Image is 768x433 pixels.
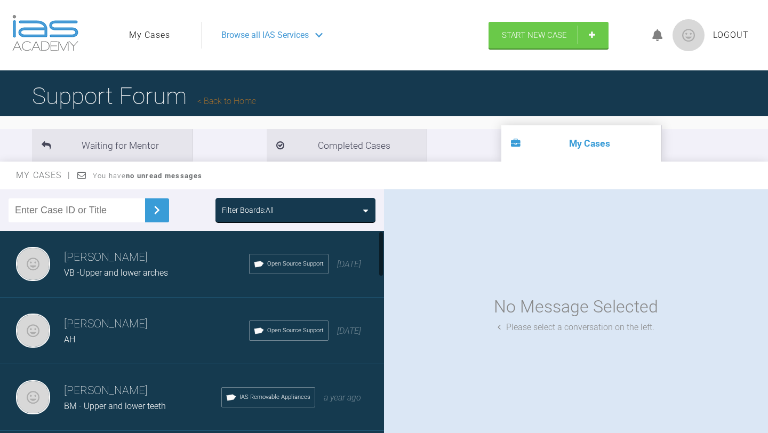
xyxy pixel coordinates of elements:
[93,172,202,180] span: You have
[12,15,78,51] img: logo-light.3e3ef733.png
[494,293,658,320] div: No Message Selected
[498,320,654,334] div: Please select a conversation on the left.
[64,315,249,333] h3: [PERSON_NAME]
[64,248,249,267] h3: [PERSON_NAME]
[129,28,170,42] a: My Cases
[32,129,192,162] li: Waiting for Mentor
[267,129,427,162] li: Completed Cases
[267,259,324,269] span: Open Source Support
[324,392,361,403] span: a year ago
[221,28,309,42] span: Browse all IAS Services
[713,28,749,42] a: Logout
[16,380,50,414] img: neil noronha
[502,30,567,40] span: Start New Case
[197,96,256,106] a: Back to Home
[16,170,71,180] span: My Cases
[64,268,168,278] span: VB -Upper and lower arches
[16,314,50,348] img: neil noronha
[9,198,145,222] input: Enter Case ID or Title
[222,204,274,216] div: Filter Boards: All
[126,172,202,180] strong: no unread messages
[673,19,705,51] img: profile.png
[64,334,75,344] span: AH
[64,401,166,411] span: BM - Upper and lower teeth
[64,382,221,400] h3: [PERSON_NAME]
[501,125,661,162] li: My Cases
[337,259,361,269] span: [DATE]
[267,326,324,335] span: Open Source Support
[16,247,50,281] img: neil noronha
[489,22,609,49] a: Start New Case
[148,202,165,219] img: chevronRight.28bd32b0.svg
[337,326,361,336] span: [DATE]
[239,392,310,402] span: IAS Removable Appliances
[32,77,256,115] h1: Support Forum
